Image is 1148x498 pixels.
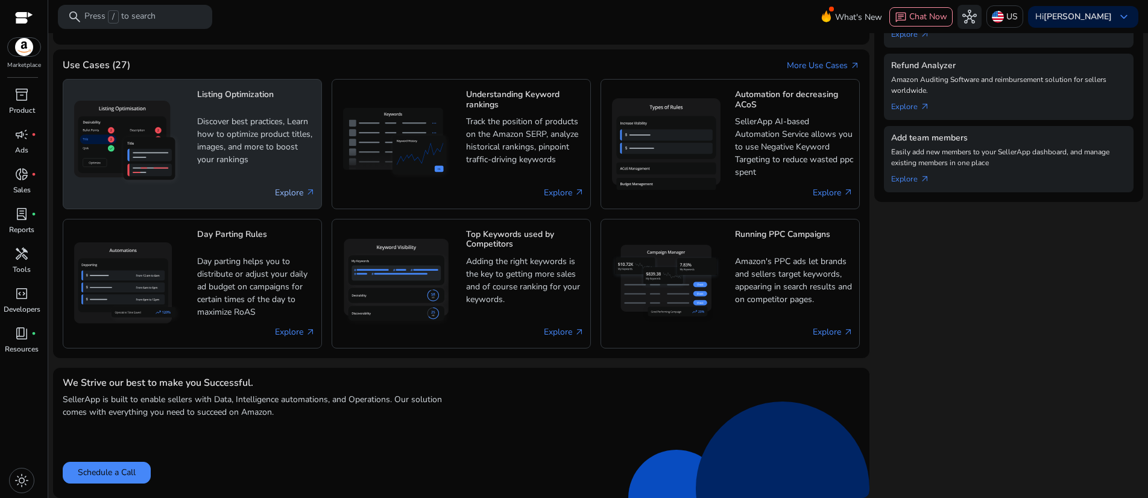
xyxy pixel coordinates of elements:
[338,234,456,333] img: Top Keywords used by Competitors
[844,327,853,337] span: arrow_outward
[607,93,725,194] img: Automation for decreasing ACoS
[15,145,28,156] p: Ads
[31,172,36,177] span: fiber_manual_record
[14,167,29,181] span: donut_small
[891,133,1126,143] h5: Add team members
[844,188,853,197] span: arrow_outward
[31,331,36,336] span: fiber_manual_record
[275,326,315,338] a: Explore
[5,344,39,355] p: Resources
[197,90,315,111] h5: Listing Optimization
[84,10,156,24] p: Press to search
[1117,10,1131,24] span: keyboard_arrow_down
[813,186,853,199] a: Explore
[14,207,29,221] span: lab_profile
[895,11,907,24] span: chat
[63,60,130,71] h4: Use Cases (27)
[850,61,860,71] span: arrow_outward
[466,230,584,251] h5: Top Keywords used by Competitors
[891,147,1126,168] p: Easily add new members to your SellerApp dashboard, and manage existing members in one place
[63,462,151,484] button: Schedule a Call
[108,10,119,24] span: /
[306,327,315,337] span: arrow_outward
[891,96,939,113] a: Explorearrow_outward
[63,393,461,418] p: SellerApp is built to enable sellers with Data, Intelligence automations, and Operations. Our sol...
[68,10,82,24] span: search
[1044,11,1112,22] b: [PERSON_NAME]
[9,105,35,116] p: Product
[920,102,930,112] span: arrow_outward
[787,59,860,72] a: More Use Casesarrow_outward
[891,74,1126,96] p: Amazon Auditing Software and reimbursement solution for sellers worldwide.
[544,186,584,199] a: Explore
[735,255,853,306] p: Amazon's PPC ads let brands and sellers target keywords, appearing in search results and on compe...
[197,115,315,166] p: Discover best practices, Learn how to optimize product titles, images, and more to boost your ran...
[466,115,584,166] p: Track the position of products on the Amazon SERP, analyze historical rankings, pinpoint traffic-...
[14,127,29,142] span: campaign
[13,184,31,195] p: Sales
[197,230,315,251] h5: Day Parting Rules
[466,90,584,111] h5: Understanding Keyword rankings
[14,473,29,488] span: light_mode
[835,7,882,28] span: What's New
[31,212,36,216] span: fiber_manual_record
[197,255,315,318] p: Day parting helps you to distribute or adjust your daily ad budget on campaigns for certain times...
[7,61,41,70] p: Marketplace
[544,326,584,338] a: Explore
[909,11,947,22] span: Chat Now
[466,255,584,306] p: Adding the right keywords is the key to getting more sales and of course ranking for your keywords.
[920,174,930,184] span: arrow_outward
[891,168,939,185] a: Explorearrow_outward
[920,30,930,39] span: arrow_outward
[9,224,34,235] p: Reports
[338,103,456,185] img: Understanding Keyword rankings
[13,264,31,275] p: Tools
[306,188,315,197] span: arrow_outward
[4,304,40,315] p: Developers
[14,286,29,301] span: code_blocks
[735,115,853,178] p: SellerApp AI-based Automation Service allows you to use Negative Keyword Targeting to reduce wast...
[575,188,584,197] span: arrow_outward
[891,61,1126,71] h5: Refund Analyzer
[813,326,853,338] a: Explore
[962,10,977,24] span: hub
[1006,6,1018,27] p: US
[69,96,188,192] img: Listing Optimization
[607,240,725,327] img: Running PPC Campaigns
[8,38,40,56] img: amazon.svg
[889,7,953,27] button: chatChat Now
[575,327,584,337] span: arrow_outward
[14,247,29,261] span: handyman
[735,230,853,251] h5: Running PPC Campaigns
[1035,13,1112,21] p: Hi
[31,132,36,137] span: fiber_manual_record
[63,377,461,389] h4: We Strive our best to make you Successful.
[69,238,188,329] img: Day Parting Rules
[275,186,315,199] a: Explore
[14,87,29,102] span: inventory_2
[735,90,853,111] h5: Automation for decreasing ACoS
[14,326,29,341] span: book_4
[992,11,1004,23] img: us.svg
[957,5,982,29] button: hub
